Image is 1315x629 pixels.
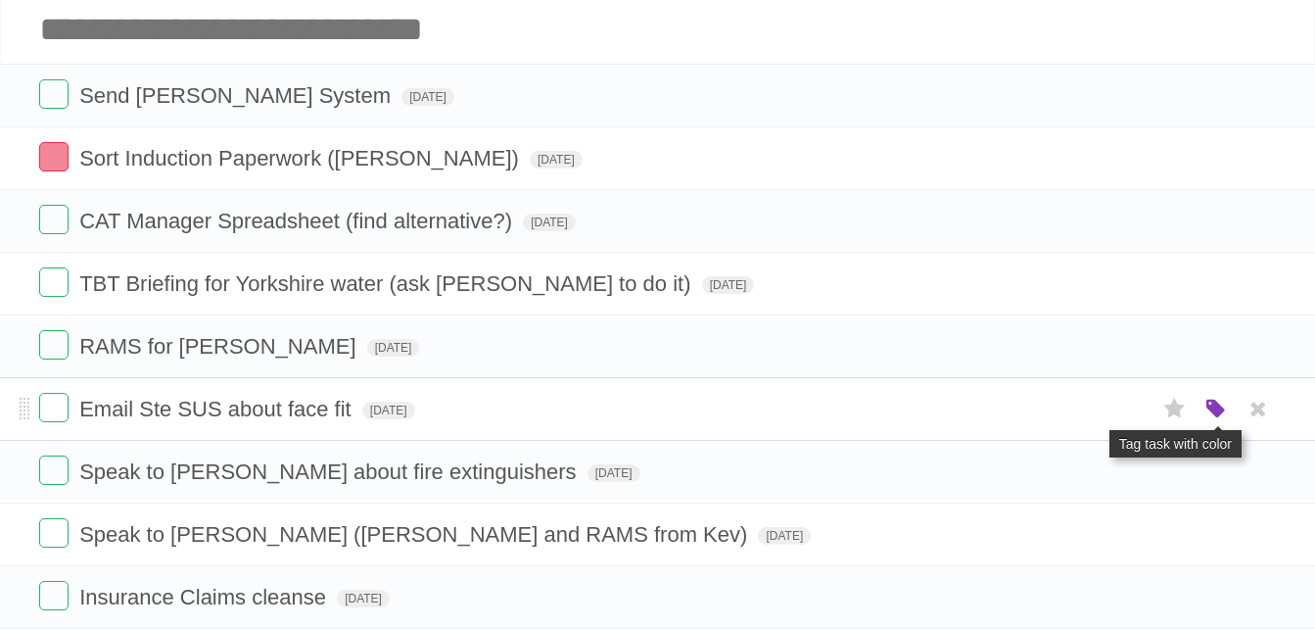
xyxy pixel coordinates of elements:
[79,397,356,421] span: Email Ste SUS about face fit
[79,83,396,108] span: Send [PERSON_NAME] System
[362,402,415,419] span: [DATE]
[702,276,755,294] span: [DATE]
[337,590,390,607] span: [DATE]
[79,522,752,547] span: Speak to [PERSON_NAME] ([PERSON_NAME] and RAMS from Kev)
[79,585,331,609] span: Insurance Claims cleanse
[367,339,420,357] span: [DATE]
[79,209,517,233] span: CAT Manager Spreadsheet (find alternative?)
[523,214,576,231] span: [DATE]
[39,79,69,109] label: Done
[39,267,69,297] label: Done
[39,518,69,548] label: Done
[587,464,640,482] span: [DATE]
[39,581,69,610] label: Done
[39,330,69,360] label: Done
[1156,393,1194,425] label: Star task
[79,146,524,170] span: Sort Induction Paperwork ([PERSON_NAME])
[530,151,583,169] span: [DATE]
[39,142,69,171] label: Done
[39,393,69,422] label: Done
[401,88,454,106] span: [DATE]
[758,527,811,545] span: [DATE]
[79,271,695,296] span: TBT Briefing for Yorkshire water (ask [PERSON_NAME] to do it)
[79,334,360,359] span: RAMS for [PERSON_NAME]
[39,456,69,485] label: Done
[39,205,69,234] label: Done
[79,460,581,484] span: Speak to [PERSON_NAME] about fire extinguishers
